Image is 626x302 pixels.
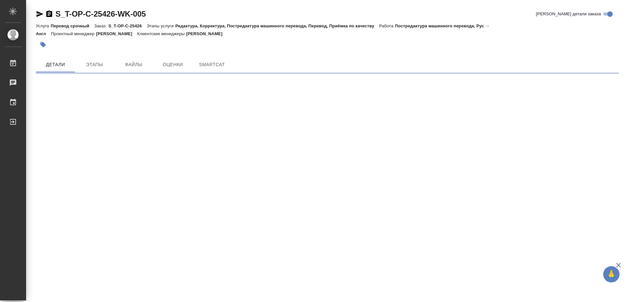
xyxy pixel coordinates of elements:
button: Скопировать ссылку [45,10,53,18]
span: 🙏 [606,267,617,281]
button: 🙏 [603,266,619,282]
p: Редактура, Корректура, Постредактура машинного перевода, Перевод, Приёмка по качеству [175,23,379,28]
p: Проектный менеджер [51,31,96,36]
span: Этапы [79,61,110,69]
span: [PERSON_NAME] детали заказа [536,11,601,17]
p: Этапы услуги [147,23,175,28]
p: [PERSON_NAME] [96,31,137,36]
span: Оценки [157,61,188,69]
p: Клиентские менеджеры [137,31,186,36]
span: Детали [40,61,71,69]
a: S_T-OP-C-25426-WK-005 [55,9,146,18]
p: Услуга [36,23,51,28]
p: Работа [379,23,395,28]
p: [PERSON_NAME] [186,31,227,36]
span: Файлы [118,61,149,69]
span: SmartCat [196,61,228,69]
p: S_T-OP-C-25426 [108,23,146,28]
button: Добавить тэг [36,37,50,52]
p: Перевод срочный [51,23,94,28]
button: Скопировать ссылку для ЯМессенджера [36,10,44,18]
p: Заказ: [94,23,108,28]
